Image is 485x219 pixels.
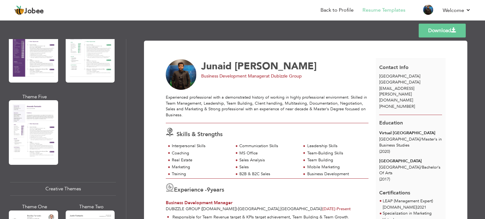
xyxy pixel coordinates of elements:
[379,119,403,126] span: Education
[280,206,321,212] span: [GEOGRAPHIC_DATA]
[14,5,24,15] img: jobee.io
[166,59,197,90] img: No image
[379,176,390,182] span: (2017)
[423,5,433,15] img: Profile Img
[166,206,237,212] span: Dubizzle Group ([DOMAIN_NAME])
[307,150,365,156] div: Team-Building Skills
[419,24,466,37] a: Download
[307,143,365,149] div: Leadership Skills
[239,164,297,170] div: Sales
[321,206,322,212] span: |
[362,7,405,14] a: Resume Templates
[24,8,44,15] span: Jobee
[172,143,230,149] div: Interpersonal Skills
[14,5,44,15] a: Jobee
[379,164,440,176] span: [GEOGRAPHIC_DATA] Bachelor's Of Arts
[239,157,297,163] div: Sales Analysis
[416,205,417,210] span: |
[239,143,297,149] div: Communication Skills
[383,205,433,211] p: [DOMAIN_NAME] 2021
[379,130,442,136] div: Virtual [GEOGRAPHIC_DATA]
[307,164,365,170] div: Mobile Marketing
[307,171,365,177] div: Business Development
[443,7,471,14] a: Welcome
[379,149,390,154] span: (2020)
[379,73,420,79] span: [GEOGRAPHIC_DATA]
[207,186,224,194] label: years
[172,157,230,163] div: Real Estate
[10,182,116,196] div: Creative Themes
[207,186,210,194] span: 9
[201,73,266,79] span: Business Development Manager
[239,171,297,177] div: B2B & B2C Sales
[172,171,230,177] div: Training
[235,60,317,73] span: [PERSON_NAME]
[166,200,232,206] span: Business Development Manager
[172,150,230,156] div: Coaching
[322,206,337,212] span: [DATE]
[172,164,230,170] div: Marketing
[383,198,433,204] span: LEAP (Management Expert)
[335,206,337,212] span: -
[239,150,297,156] div: MS Office
[420,136,422,142] span: /
[420,164,422,170] span: /
[379,136,442,148] span: [GEOGRAPHIC_DATA] Master's in Business Studies
[266,73,302,79] span: at Dubizzle Group
[201,60,232,73] span: Junaid
[177,130,223,138] span: Skills & Strengths
[279,206,280,212] span: ,
[383,210,432,216] span: Specialization in Marketing
[174,186,207,194] span: Experience -
[379,64,409,71] span: Contact Info
[379,79,420,85] span: [GEOGRAPHIC_DATA]
[10,204,59,210] div: Theme One
[322,206,351,212] span: Present
[238,206,279,212] span: [GEOGRAPHIC_DATA]
[10,94,59,100] div: Theme Five
[379,86,414,103] span: [EMAIL_ADDRESS][PERSON_NAME][DOMAIN_NAME]
[237,206,238,212] span: -
[320,7,354,14] a: Back to Profile
[379,185,410,197] span: Certifications
[166,95,368,118] div: Experienced professional with a demonstrated history of working in highly professional environmen...
[379,158,442,164] div: [GEOGRAPHIC_DATA]
[67,204,116,210] div: Theme Two
[379,104,415,109] span: [PHONE_NUMBER]
[307,157,365,163] div: Team Building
